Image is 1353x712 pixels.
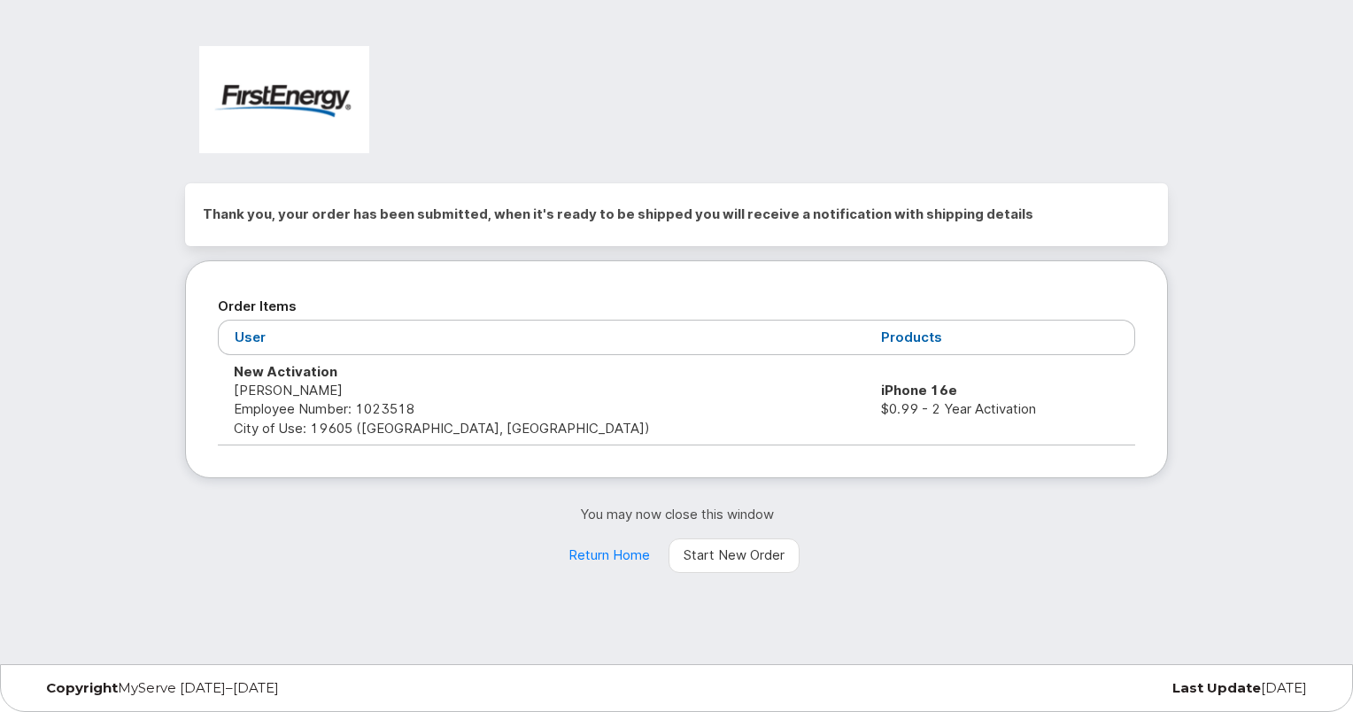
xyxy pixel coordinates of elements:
span: Employee Number: 1023518 [234,400,414,417]
strong: Copyright [46,679,118,696]
th: User [218,320,865,354]
strong: Last Update [1172,679,1261,696]
th: Products [865,320,1135,354]
strong: iPhone 16e [881,382,957,399]
p: You may now close this window [185,505,1168,523]
div: MyServe [DATE]–[DATE] [33,681,462,695]
td: $0.99 - 2 Year Activation [865,355,1135,446]
img: FirstEnergy Corp [199,46,369,153]
h2: Order Items [218,293,1135,320]
h2: Thank you, your order has been submitted, when it's ready to be shipped you will receive a notifi... [203,201,1150,228]
strong: New Activation [234,363,337,380]
a: Return Home [553,538,665,574]
a: Start New Order [669,538,800,574]
td: [PERSON_NAME] City of Use: 19605 ([GEOGRAPHIC_DATA], [GEOGRAPHIC_DATA]) [218,355,865,446]
div: [DATE] [891,681,1320,695]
